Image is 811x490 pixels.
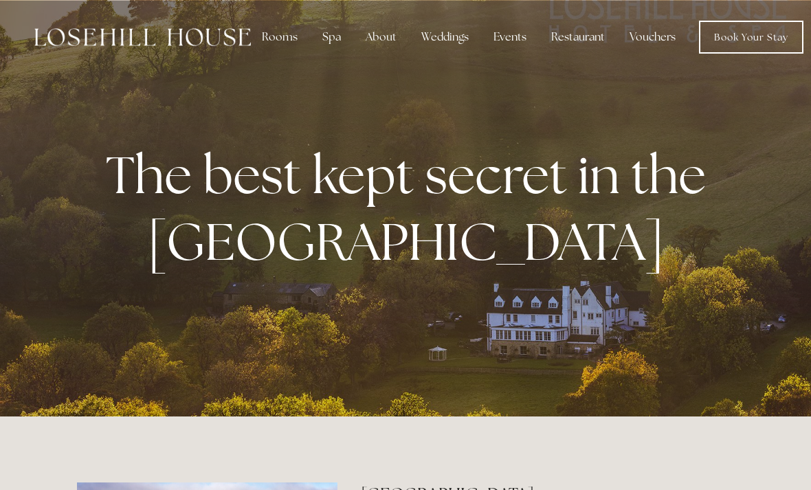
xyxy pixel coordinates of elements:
[34,28,251,46] img: Losehill House
[699,21,803,54] a: Book Your Stay
[482,23,537,51] div: Events
[251,23,309,51] div: Rooms
[106,141,717,276] strong: The best kept secret in the [GEOGRAPHIC_DATA]
[540,23,616,51] div: Restaurant
[410,23,480,51] div: Weddings
[311,23,352,51] div: Spa
[355,23,408,51] div: About
[619,23,687,51] a: Vouchers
